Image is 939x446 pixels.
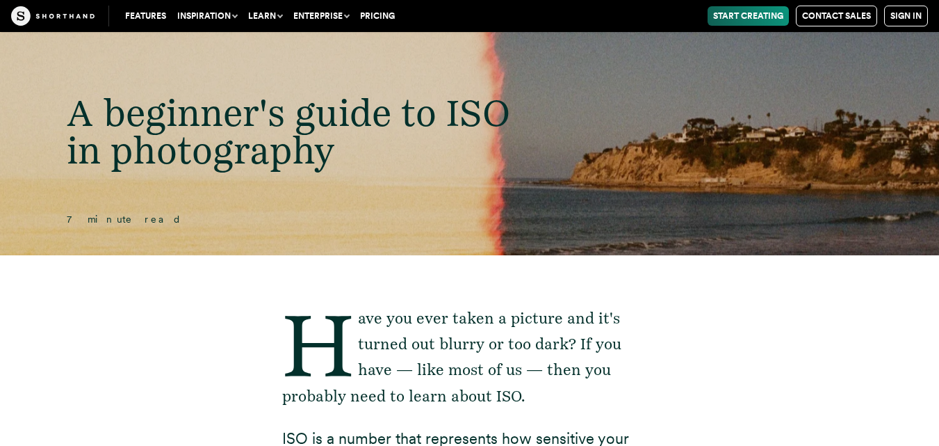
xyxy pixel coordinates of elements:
a: Contact Sales [796,6,877,26]
a: Pricing [354,6,400,26]
span: 7 minute read [67,214,182,225]
button: Learn [243,6,288,26]
button: Enterprise [288,6,354,26]
p: Have you ever taken a picture and it's turned out blurry or too dark? If you have — like most of ... [282,305,658,410]
span: A beginner's guide to ISO in photography [67,90,510,173]
img: The Craft [11,6,95,26]
a: Sign in [884,6,928,26]
a: Start Creating [708,6,789,26]
a: Features [120,6,172,26]
button: Inspiration [172,6,243,26]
